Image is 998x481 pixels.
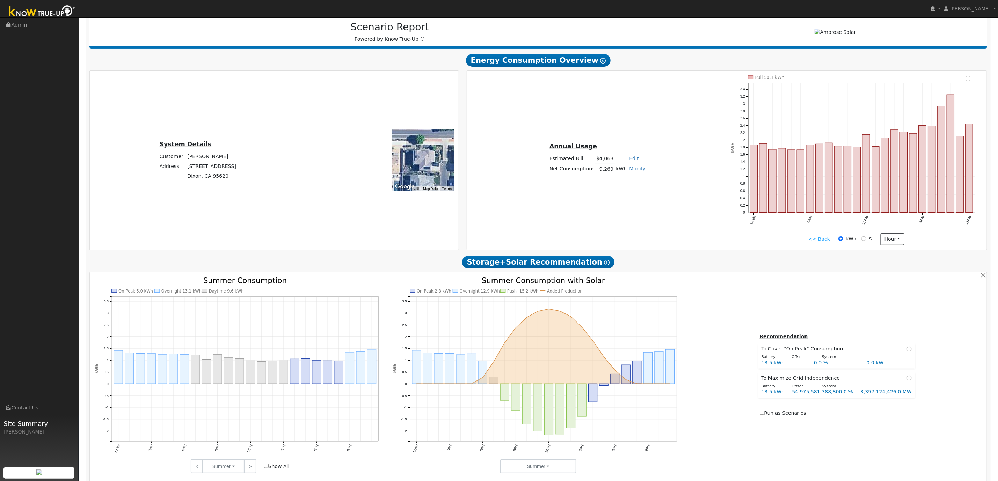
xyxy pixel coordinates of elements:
[788,354,818,360] div: Offset
[966,76,970,81] text: 
[644,444,651,452] text: 9PM
[749,215,757,225] text: 12AM
[880,233,904,245] button: hour
[919,126,926,213] rect: onclick=""
[404,429,407,433] text: -2
[301,359,310,384] rect: onclick=""
[589,384,597,402] rect: onclick=""
[740,196,745,200] text: 0.4
[445,354,454,384] rect: onclick=""
[595,154,615,164] td: $4,063
[104,323,109,327] text: 2.5
[423,186,438,191] button: Map Data
[740,160,745,164] text: 1.4
[489,377,498,384] rect: onclick=""
[313,444,319,452] text: 6PM
[863,359,916,367] div: 0.0 kW
[965,215,972,225] text: 11PM
[788,388,857,395] div: 54,975,581,388,800.0 %
[214,444,220,452] text: 9AM
[740,87,745,91] text: 3.4
[604,260,610,265] i: Show Help
[246,360,255,384] rect: onclick=""
[743,211,745,215] text: 0
[525,316,528,319] circle: onclick=""
[760,410,764,415] input: Run as Scenarios
[595,164,615,174] td: 9,269
[547,289,583,294] text: Added Production
[507,289,539,294] text: Push -15.2 kWh
[730,142,735,153] text: kWh
[881,138,889,213] rect: onclick=""
[629,156,639,161] a: Edit
[357,351,365,384] rect: onclick=""
[891,129,898,213] rect: onclick=""
[367,349,376,384] rect: onclick=""
[96,21,683,33] h2: Scenario Report
[280,444,286,452] text: 3PM
[919,215,925,223] text: 6PM
[600,384,609,385] rect: onclick=""
[158,151,186,161] td: Customer:
[578,384,587,416] rect: onclick=""
[503,341,506,344] circle: onclick=""
[346,444,352,452] text: 9PM
[401,394,407,398] text: -0.5
[392,364,397,374] text: kWh
[581,326,583,328] circle: onclick=""
[614,369,617,371] circle: onclick=""
[787,150,795,213] rect: onclick=""
[740,167,745,171] text: 1.2
[203,459,245,473] button: Summer
[666,349,675,384] rect: onclick=""
[434,354,443,384] rect: onclick=""
[345,352,354,384] rect: onclick=""
[758,384,788,390] div: Battery
[402,370,407,374] text: 0.5
[107,358,108,362] text: 1
[181,444,187,452] text: 6AM
[180,355,189,384] rect: onclick=""
[603,355,605,358] circle: onclick=""
[459,383,462,385] circle: onclick=""
[414,186,419,191] button: Keyboard shortcuts
[412,350,421,384] rect: onclick=""
[956,136,964,213] rect: onclick=""
[743,102,745,106] text: 3
[257,362,266,384] rect: onclick=""
[644,352,653,384] rect: onclick=""
[405,358,407,362] text: 1
[778,148,785,213] rect: onclick=""
[740,131,745,135] text: 2.2
[740,203,745,207] text: 0.2
[600,58,606,64] i: Show Help
[869,235,872,243] label: $
[857,388,916,395] div: 3,397,124,426.0 MW
[825,143,832,213] rect: onclick=""
[760,409,806,417] label: Run as Scenarios
[246,444,254,454] text: 12PM
[629,166,646,171] a: Modify
[592,339,595,342] circle: onclick=""
[114,350,123,384] rect: onclick=""
[264,463,290,470] label: Show All
[202,360,211,384] rect: onclick=""
[244,459,256,473] a: >
[549,143,597,150] u: Annual Usage
[158,355,167,384] rect: onclick=""
[107,311,108,315] text: 3
[169,354,178,384] rect: onclick=""
[758,359,810,367] div: 13.5 kWh
[147,354,155,384] rect: onclick=""
[544,444,552,454] text: 12PM
[460,289,500,294] text: Overnight 12.9 kWh
[186,171,238,181] td: Dixon, CA 95620
[191,459,203,473] a: <
[107,382,109,386] text: 0
[94,364,99,374] text: kWh
[622,365,631,384] rect: onclick=""
[279,360,288,384] rect: onclick=""
[105,406,109,409] text: -1
[669,383,672,385] circle: onclick=""
[482,276,605,285] text: Summer Consumption with Solar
